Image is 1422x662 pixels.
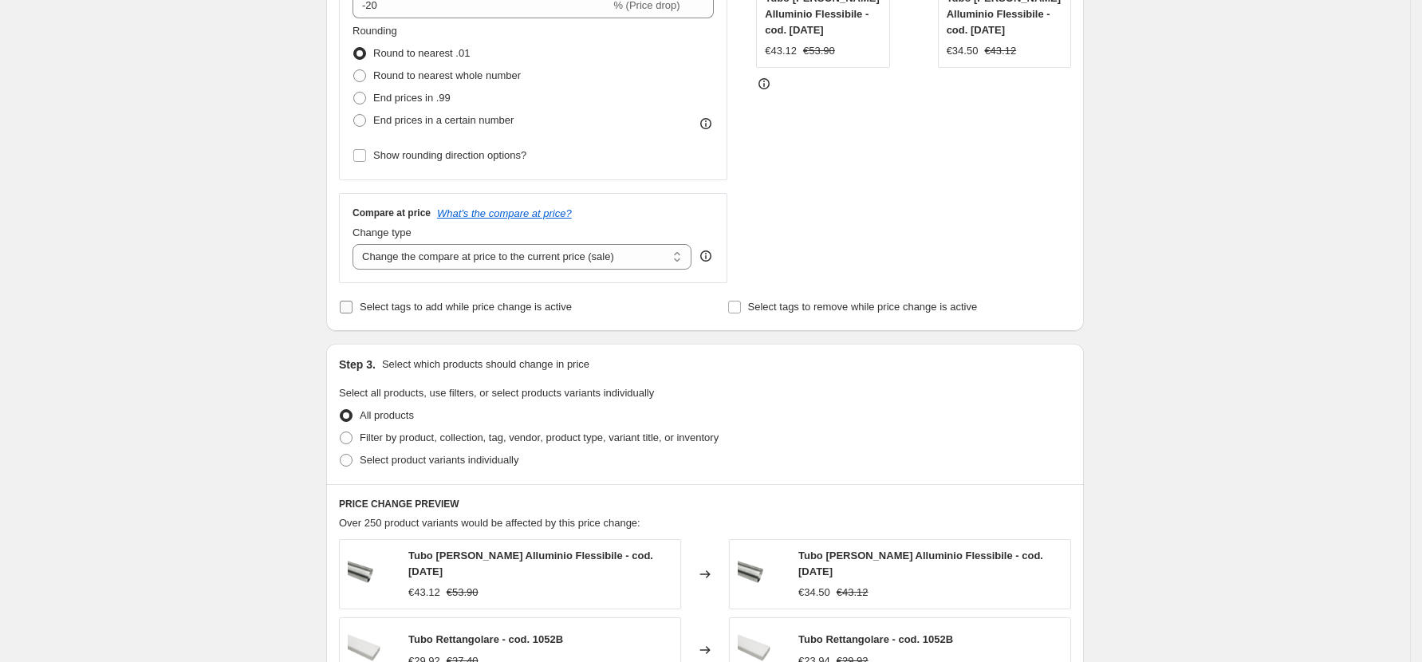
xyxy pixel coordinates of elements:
[373,69,521,81] span: Round to nearest whole number
[447,585,479,601] strike: €53.90
[798,585,830,601] div: €34.50
[339,517,640,529] span: Over 250 product variants would be affected by this price change:
[373,114,514,126] span: End prices in a certain number
[408,550,653,577] span: Tubo [PERSON_NAME] Alluminio Flessibile - cod. [DATE]
[984,43,1016,59] strike: €43.12
[798,550,1043,577] span: Tubo [PERSON_NAME] Alluminio Flessibile - cod. [DATE]
[837,585,869,601] strike: €43.12
[382,357,589,372] p: Select which products should change in price
[348,550,396,598] img: tubo-rotondo-alluminio-flessibile-l3000-o150-cod-1052ad_80x.png
[798,633,953,645] span: Tubo Rettangolare - cod. 1052B
[408,585,440,601] div: €43.12
[373,92,451,104] span: End prices in .99
[947,43,979,59] div: €34.50
[698,248,714,264] div: help
[360,301,572,313] span: Select tags to add while price change is active
[353,227,412,238] span: Change type
[738,550,786,598] img: tubo-rotondo-alluminio-flessibile-l3000-o150-cod-1052ad_80x.png
[353,25,397,37] span: Rounding
[353,207,431,219] h3: Compare at price
[748,301,978,313] span: Select tags to remove while price change is active
[360,454,518,466] span: Select product variants individually
[803,43,835,59] strike: €53.90
[408,633,563,645] span: Tubo Rettangolare - cod. 1052B
[339,387,654,399] span: Select all products, use filters, or select products variants individually
[360,431,719,443] span: Filter by product, collection, tag, vendor, product type, variant title, or inventory
[360,409,414,421] span: All products
[765,43,797,59] div: €43.12
[373,149,526,161] span: Show rounding direction options?
[373,47,470,59] span: Round to nearest .01
[437,207,572,219] button: What's the compare at price?
[339,357,376,372] h2: Step 3.
[339,498,1071,510] h6: PRICE CHANGE PREVIEW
